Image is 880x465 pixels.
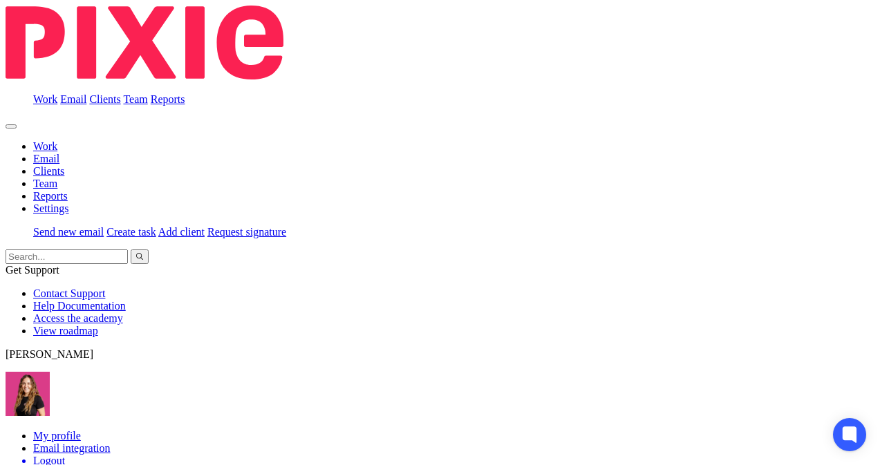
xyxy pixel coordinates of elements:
[33,165,64,177] a: Clients
[33,202,69,214] a: Settings
[33,300,126,312] a: Help Documentation
[106,226,156,238] a: Create task
[33,287,105,299] a: Contact Support
[151,93,185,105] a: Reports
[6,6,283,79] img: Pixie
[6,348,874,361] p: [PERSON_NAME]
[6,249,128,264] input: Search
[33,325,98,336] a: View roadmap
[6,264,59,276] span: Get Support
[33,153,59,164] a: Email
[33,190,68,202] a: Reports
[89,93,120,105] a: Clients
[33,178,57,189] a: Team
[158,226,205,238] a: Add client
[207,226,286,238] a: Request signature
[60,93,86,105] a: Email
[33,226,104,238] a: Send new email
[33,312,123,324] a: Access the academy
[131,249,149,264] button: Search
[33,430,81,442] a: My profile
[123,93,147,105] a: Team
[33,140,57,152] a: Work
[6,372,50,416] img: 17.png
[33,442,111,454] a: Email integration
[33,93,57,105] a: Work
